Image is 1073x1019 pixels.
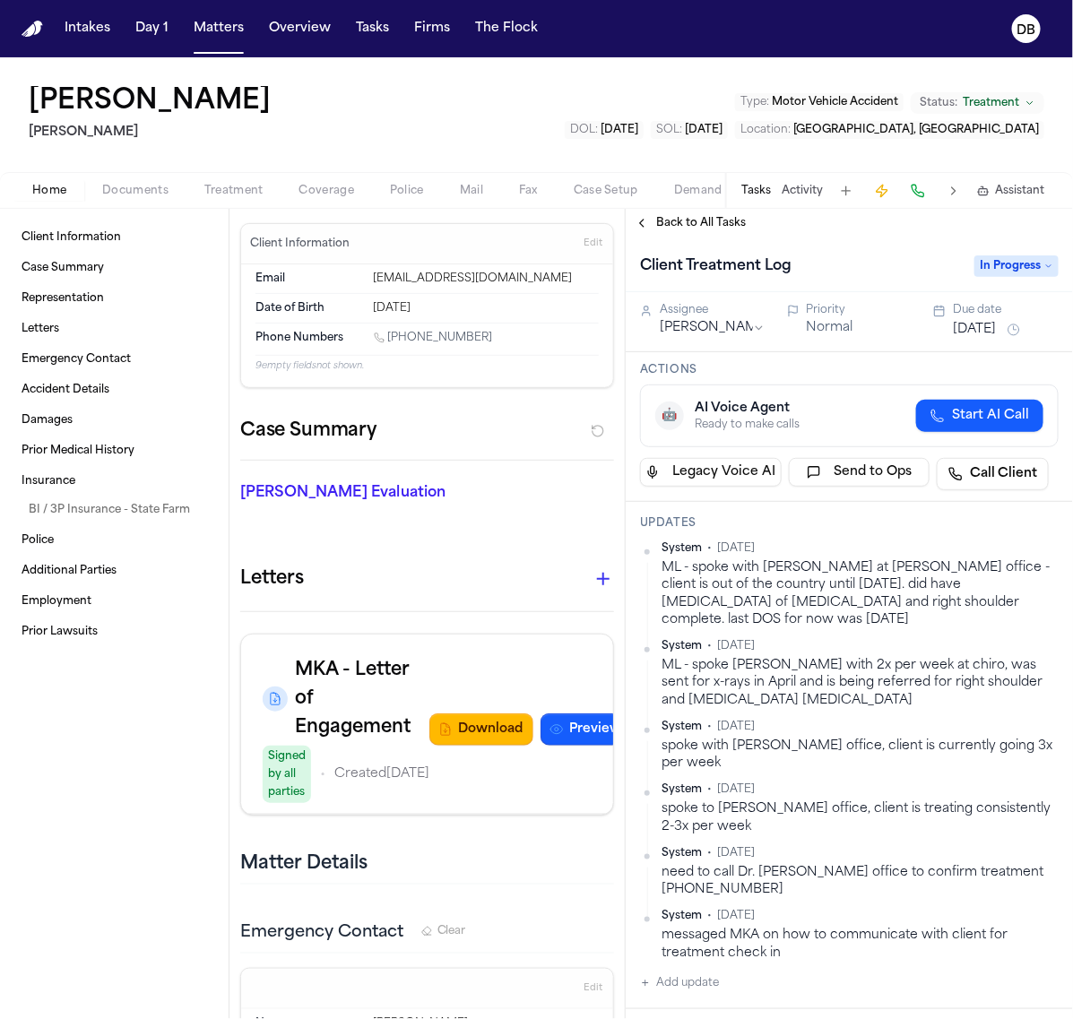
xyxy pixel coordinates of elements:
[255,272,363,286] dt: Email
[574,184,638,198] span: Case Setup
[977,184,1044,198] button: Assistant
[295,656,429,742] h3: MKA - Letter of Engagement
[570,125,598,135] span: DOL :
[334,764,429,785] p: Created [DATE]
[662,800,1059,835] div: spoke to [PERSON_NAME] office, client is treating consistently 2-3x per week
[662,738,1059,773] div: spoke with [PERSON_NAME] office, client is currently going 3x per week
[707,720,712,734] span: •
[14,436,214,465] a: Prior Medical History
[22,496,214,524] a: BI / 3P Insurance - State Farm
[905,178,930,203] button: Make a Call
[390,184,424,198] span: Police
[240,565,304,593] h1: Letters
[460,184,483,198] span: Mail
[707,639,712,653] span: •
[240,417,376,445] h2: Case Summary
[374,272,599,286] div: [EMAIL_ADDRESS][DOMAIN_NAME]
[240,851,368,877] h2: Matter Details
[911,92,1044,114] button: Change status from Treatment
[14,617,214,646] a: Prior Lawsuits
[793,125,1039,135] span: [GEOGRAPHIC_DATA], [GEOGRAPHIC_DATA]
[662,927,1059,962] div: messaged MKA on how to communicate with client for treatment check in
[22,21,43,38] a: Home
[920,96,957,110] span: Status:
[32,184,66,198] span: Home
[102,184,169,198] span: Documents
[717,782,755,797] span: [DATE]
[695,418,800,432] div: Ready to make calls
[717,846,755,860] span: [DATE]
[240,482,614,504] p: [PERSON_NAME] Evaluation
[662,909,702,923] span: System
[14,587,214,616] a: Employment
[807,303,913,317] div: Priority
[807,319,853,337] button: Normal
[22,21,43,38] img: Finch Logo
[953,321,996,339] button: [DATE]
[707,541,712,556] span: •
[601,125,638,135] span: [DATE]
[255,301,363,315] dt: Date of Birth
[584,237,602,250] span: Edit
[660,303,766,317] div: Assignee
[14,345,214,374] a: Emergency Contact
[14,526,214,555] a: Police
[468,13,545,45] button: The Flock
[953,303,1059,317] div: Due date
[772,97,898,108] span: Motor Vehicle Accident
[374,331,493,345] a: Call 1 (862) 926-4634
[14,557,214,585] a: Additional Parties
[374,301,599,315] div: [DATE]
[656,216,746,230] span: Back to All Tasks
[735,121,1044,139] button: Edit Location: Denville, NJ
[204,184,264,198] span: Treatment
[674,184,723,198] span: Demand
[247,237,353,251] h3: Client Information
[717,541,755,556] span: [DATE]
[29,122,278,143] h2: [PERSON_NAME]
[437,924,465,938] span: Clear
[963,96,1019,110] span: Treatment
[578,974,608,1003] button: Edit
[662,407,678,425] span: 🤖
[789,458,930,487] button: Send to Ops
[299,184,354,198] span: Coverage
[662,559,1059,628] div: ML - spoke with [PERSON_NAME] at [PERSON_NAME] office - client is out of the country until [DATE]...
[662,639,702,653] span: System
[717,639,755,653] span: [DATE]
[695,400,800,418] div: AI Voice Agent
[255,331,343,345] span: Phone Numbers
[717,720,755,734] span: [DATE]
[421,924,465,938] button: Clear Emergency Contact
[741,184,771,198] button: Tasks
[186,13,251,45] button: Matters
[262,13,338,45] button: Overview
[937,458,1049,490] a: Call Client
[14,467,214,496] a: Insurance
[952,407,1029,425] span: Start AI Call
[870,178,895,203] button: Create Immediate Task
[57,13,117,45] button: Intakes
[14,315,214,343] a: Letters
[640,363,1059,377] h3: Actions
[707,909,712,923] span: •
[128,13,176,45] button: Day 1
[834,178,859,203] button: Add Task
[974,255,1059,277] span: In Progress
[240,920,403,946] h3: Emergency Contact
[1003,319,1025,341] button: Snooze task
[633,252,799,281] h1: Client Treatment Log
[349,13,396,45] button: Tasks
[320,764,325,785] span: •
[685,125,723,135] span: [DATE]
[782,184,823,198] button: Activity
[916,400,1043,432] button: Start AI Call
[14,284,214,313] a: Representation
[662,864,1059,899] div: need to call Dr. [PERSON_NAME] office to confirm treatment [PHONE_NUMBER]
[740,97,769,108] span: Type :
[717,909,755,923] span: [DATE]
